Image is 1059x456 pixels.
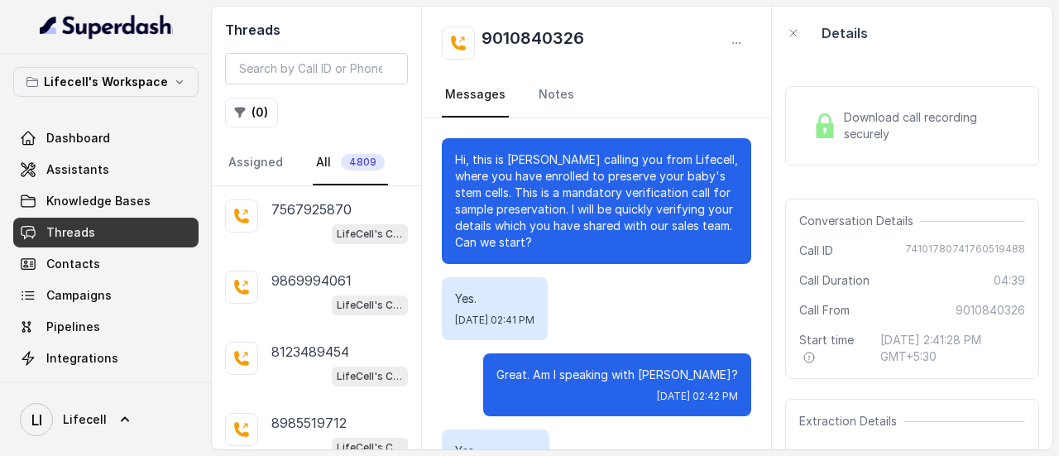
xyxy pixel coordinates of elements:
span: Download call recording securely [844,109,1018,142]
a: Assistants [13,155,199,185]
span: Call Duration [799,272,870,289]
a: Pipelines [13,312,199,342]
a: Lifecell [13,396,199,443]
a: All4809 [313,141,388,185]
span: Lifecell [63,411,107,428]
span: Assistants [46,161,109,178]
p: LifeCell's Call Assistant [337,226,403,242]
h2: Threads [225,20,408,40]
img: Lock Icon [812,113,837,138]
span: 9010840326 [956,302,1025,319]
span: [DATE] 02:41 PM [455,314,534,327]
span: [DATE] 02:42 PM [657,390,738,403]
text: LI [31,411,42,429]
p: Yes. [455,290,534,307]
span: Extraction Details [799,413,903,430]
p: LifeCell's Call Assistant [337,368,403,385]
span: Campaigns [46,287,112,304]
p: LifeCell's Call Assistant [337,297,403,314]
span: Call From [799,302,850,319]
nav: Tabs [442,73,751,118]
p: LifeCell's Call Assistant [337,439,403,456]
span: Dashboard [46,130,110,146]
p: Lifecell's Workspace [44,72,168,92]
span: Settings [46,382,96,398]
span: Call ID [799,242,833,259]
a: Integrations [13,343,199,373]
span: [DATE] 2:41:28 PM GMT+5:30 [880,332,1025,365]
a: Messages [442,73,509,118]
span: Integrations [46,350,118,367]
p: Great. Am I speaking with [PERSON_NAME]? [496,367,738,383]
button: Lifecell's Workspace [13,67,199,97]
p: Details [822,23,868,43]
img: light.svg [40,13,173,40]
span: Contacts [46,256,100,272]
span: Pipelines [46,319,100,335]
span: Threads [46,224,95,241]
h2: 9010840326 [482,26,584,60]
button: (0) [225,98,278,127]
p: 8985519712 [271,413,347,433]
span: 04:39 [994,272,1025,289]
a: Dashboard [13,123,199,153]
span: 74101780741760519488 [905,242,1025,259]
p: 9869994061 [271,271,352,290]
a: Notes [535,73,577,118]
p: 8123489454 [271,342,349,362]
a: Settings [13,375,199,405]
p: 7567925870 [271,199,352,219]
nav: Tabs [225,141,408,185]
a: Campaigns [13,281,199,310]
span: Knowledge Bases [46,193,151,209]
a: Contacts [13,249,199,279]
p: Hi, this is [PERSON_NAME] calling you from Lifecell, where you have enrolled to preserve your bab... [455,151,738,251]
input: Search by Call ID or Phone Number [225,53,408,84]
span: Start time [799,332,866,365]
a: Knowledge Bases [13,186,199,216]
a: Assigned [225,141,286,185]
span: 4809 [341,154,385,170]
a: Threads [13,218,199,247]
span: Conversation Details [799,213,920,229]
